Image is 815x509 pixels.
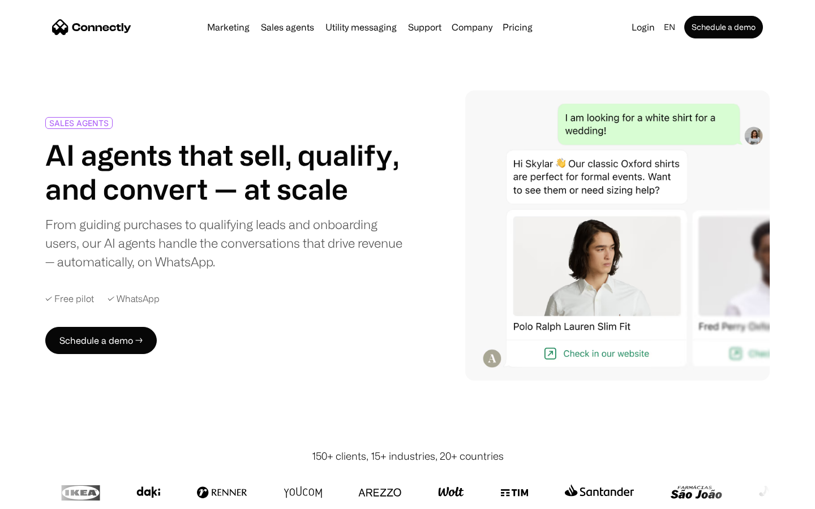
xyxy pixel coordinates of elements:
[45,138,403,206] h1: AI agents that sell, qualify, and convert — at scale
[45,294,94,304] div: ✓ Free pilot
[684,16,763,38] a: Schedule a demo
[23,489,68,505] ul: Language list
[45,215,403,271] div: From guiding purchases to qualifying leads and onboarding users, our AI agents handle the convers...
[45,327,157,354] a: Schedule a demo →
[664,19,675,35] div: en
[498,23,537,32] a: Pricing
[52,19,131,36] a: home
[312,448,504,464] div: 150+ clients, 15+ industries, 20+ countries
[321,23,401,32] a: Utility messaging
[203,23,254,32] a: Marketing
[452,19,492,35] div: Company
[11,488,68,505] aside: Language selected: English
[108,294,160,304] div: ✓ WhatsApp
[256,23,319,32] a: Sales agents
[404,23,446,32] a: Support
[659,19,682,35] div: en
[448,19,496,35] div: Company
[627,19,659,35] a: Login
[49,119,109,127] div: SALES AGENTS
